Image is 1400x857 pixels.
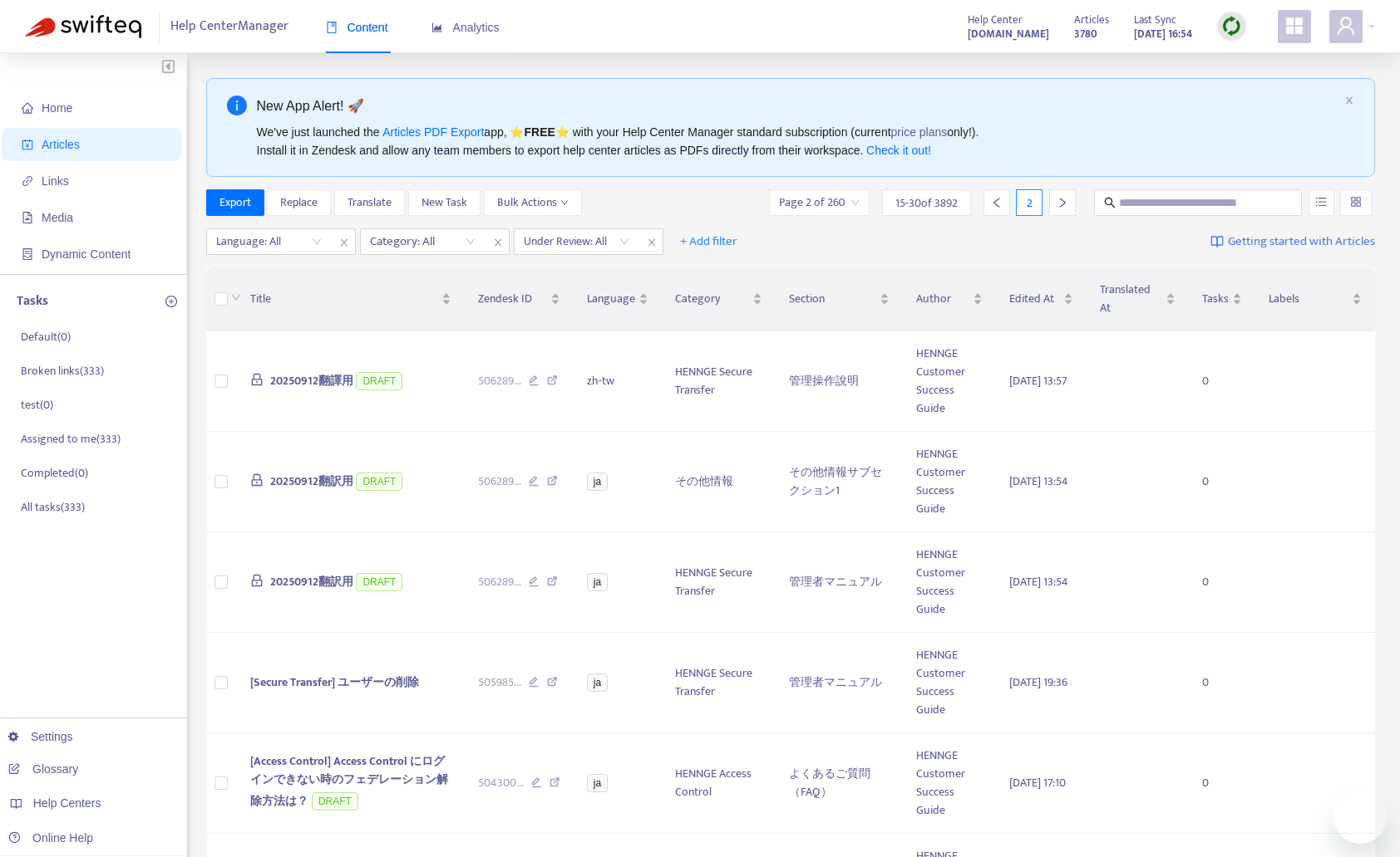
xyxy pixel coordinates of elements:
span: home [22,102,33,114]
th: Tasks [1189,267,1255,331]
img: sync.dc5367851b00ba804db3.png [1221,16,1242,37]
td: 0 [1189,331,1255,432]
img: image-link [1210,235,1224,248]
td: その他情報サブセクション1 [776,432,903,532]
span: Export [219,193,251,212]
button: New Task [408,189,481,216]
iframe: メッセージングウィンドウを開くボタン [1333,791,1387,844]
span: close [1344,95,1354,105]
strong: [DATE] 16:54 [1134,25,1192,43]
span: ja [587,774,608,792]
span: 505985 ... [478,673,521,692]
span: Category [675,290,749,308]
span: 504300 ... [478,774,524,792]
span: book [326,22,338,33]
button: Bulk Actionsdown [484,189,582,216]
span: Home [42,101,72,115]
a: Online Help [8,831,93,845]
p: All tasks ( 333 ) [21,498,85,516]
a: Settings [8,730,73,743]
span: close [641,233,663,252]
span: Last Sync [1134,11,1176,29]
th: Author [903,267,996,331]
th: Language [574,267,662,331]
span: [DATE] 17:10 [1009,773,1066,792]
span: lock [250,473,264,487]
td: HENNGE Access Control [662,733,776,834]
span: [DATE] 13:57 [1009,371,1067,390]
span: unordered-list [1315,196,1327,208]
td: HENNGE Secure Transfer [662,633,776,733]
td: 管理者マニュアル [776,532,903,633]
span: Author [916,290,969,308]
p: Broken links ( 333 ) [21,362,104,380]
td: その他情報 [662,432,776,532]
td: zh-tw [574,331,662,432]
td: HENNGE Customer Success Guide [903,331,996,432]
span: file-image [22,212,33,223]
span: Content [326,21,388,34]
span: 506289 ... [478,372,521,390]
span: 20250912翻譯用 [270,371,353,390]
span: Bulk Actions [497,193,569,212]
td: 管理操作說明 [776,331,903,432]
span: ja [587,573,608,591]
span: 15 - 30 of 3892 [895,194,958,212]
th: Zendesk ID [465,267,574,331]
span: Translate [348,193,392,212]
p: Tasks [17,291,48,311]
span: [DATE] 13:54 [1009,472,1068,491]
span: Media [42,211,73,224]
a: price plans [891,125,948,139]
p: Default ( 0 ) [21,328,71,345]
div: We've just launched the app, ⭐ ⭐️ with your Help Center Manager standard subscription (current on... [257,123,1338,159]
a: Getting started with Articles [1210,228,1375,255]
span: container [22,248,33,260]
p: Completed ( 0 ) [21,464,88,482]
span: + Add filter [680,232,737,252]
span: DRAFT [312,792,358,810]
span: 506289 ... [478,473,521,491]
span: right [1057,197,1068,208]
span: close [487,233,509,252]
button: close [1344,95,1354,106]
td: 0 [1189,532,1255,633]
span: Section [789,290,876,308]
span: info-circle [227,95,247,115]
th: Labels [1255,267,1375,331]
span: down [231,292,241,302]
button: Replace [267,189,331,216]
span: [DATE] 13:54 [1009,572,1068,591]
a: [DOMAIN_NAME] [968,24,1049,43]
td: 管理者マニュアル [776,633,903,733]
span: close [333,233,355,252]
span: Getting started with Articles [1228,233,1375,252]
span: Tasks [1202,290,1229,308]
td: HENNGE Secure Transfer [662,532,776,633]
span: link [22,175,33,187]
span: New Task [421,193,467,212]
span: Edited At [1009,290,1060,308]
span: DRAFT [356,372,402,390]
p: Assigned to me ( 333 ) [21,430,121,448]
span: Zendesk ID [478,290,547,308]
b: FREE [524,125,555,139]
span: down [560,198,569,207]
span: ja [587,673,608,692]
th: Category [662,267,776,331]
strong: 3780 [1074,25,1097,43]
td: 0 [1189,633,1255,733]
img: Swifteq [25,15,141,38]
strong: [DOMAIN_NAME] [968,25,1049,43]
th: Title [237,267,465,331]
a: Check it out! [866,144,931,157]
span: account-book [22,139,33,150]
th: Edited At [996,267,1087,331]
div: 2 [1016,189,1043,216]
span: 20250912翻訳用 [270,572,353,591]
span: Help Center Manager [170,11,288,42]
span: lock [250,373,264,386]
span: Replace [280,193,318,212]
span: 506289 ... [478,573,521,591]
span: Articles [42,138,80,151]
